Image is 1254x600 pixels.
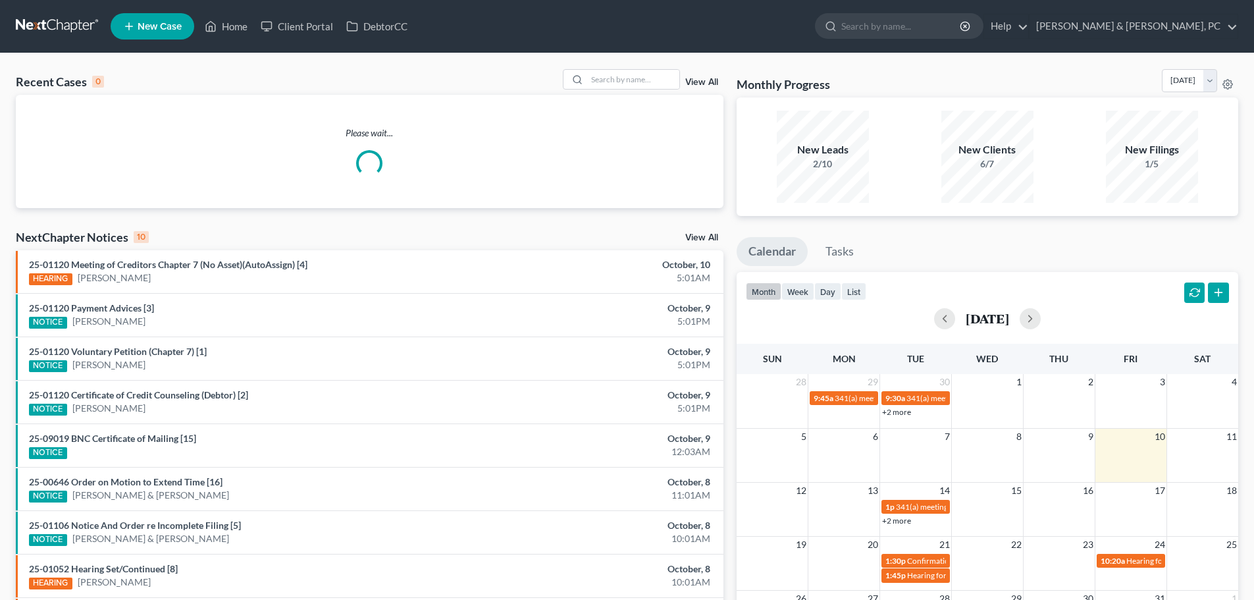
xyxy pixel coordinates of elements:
div: 10 [134,231,149,243]
div: 11:01AM [492,489,710,502]
span: 12 [795,483,808,499]
span: 1:45p [885,570,906,580]
a: 25-00646 Order on Motion to Extend Time [16] [29,476,222,487]
div: 10:01AM [492,532,710,545]
span: 14 [938,483,951,499]
span: Hearing for [PERSON_NAME] [1126,556,1229,566]
div: 5:01AM [492,271,710,285]
a: 25-01120 Voluntary Petition (Chapter 7) [1] [29,346,207,357]
div: October, 9 [492,432,710,445]
a: [PERSON_NAME] & [PERSON_NAME], PC [1030,14,1238,38]
span: 20 [866,537,879,553]
div: NOTICE [29,447,67,459]
span: 9 [1087,429,1095,445]
div: October, 8 [492,476,710,489]
a: [PERSON_NAME] & [PERSON_NAME] [72,489,229,502]
a: DebtorCC [340,14,414,38]
a: View All [685,233,718,242]
span: 341(a) meeting for [PERSON_NAME] & [PERSON_NAME] [906,393,1103,403]
a: +2 more [882,407,911,417]
a: View All [685,78,718,87]
span: 341(a) meeting for [PERSON_NAME] [896,502,1023,512]
a: 25-01106 Notice And Order re Incomplete Filing [5] [29,520,241,531]
span: 2 [1087,374,1095,390]
button: day [814,283,841,300]
span: 3 [1159,374,1166,390]
button: list [841,283,866,300]
span: 9:30a [885,393,905,403]
input: Search by name... [587,70,679,89]
div: Recent Cases [16,74,104,90]
span: 4 [1230,374,1238,390]
button: week [781,283,814,300]
div: October, 9 [492,389,710,402]
span: 8 [1015,429,1023,445]
span: 15 [1010,483,1023,499]
div: 1/5 [1106,157,1198,171]
span: Thu [1049,353,1068,364]
span: 30 [938,374,951,390]
a: [PERSON_NAME] [72,402,145,415]
div: 2/10 [777,157,869,171]
div: October, 8 [492,562,710,576]
div: 5:01PM [492,358,710,371]
div: NOTICE [29,317,67,329]
div: 5:01PM [492,402,710,415]
div: October, 9 [492,345,710,358]
a: [PERSON_NAME] [78,271,151,285]
span: 1p [885,502,895,512]
div: HEARING [29,578,72,589]
span: 10 [1153,429,1166,445]
input: Search by name... [841,14,962,38]
a: [PERSON_NAME] & [PERSON_NAME] [72,532,229,545]
span: 341(a) meeting for [PERSON_NAME] [835,393,962,403]
span: Wed [976,353,998,364]
a: Calendar [737,237,808,266]
a: [PERSON_NAME] [78,576,151,589]
span: 18 [1225,483,1238,499]
a: 25-09019 BNC Certificate of Mailing [15] [29,433,196,444]
div: NOTICE [29,360,67,372]
span: 13 [866,483,879,499]
span: New Case [138,22,182,32]
h3: Monthly Progress [737,76,830,92]
span: 17 [1153,483,1166,499]
div: NOTICE [29,404,67,416]
span: Fri [1124,353,1137,364]
span: 1 [1015,374,1023,390]
a: [PERSON_NAME] [72,315,145,328]
span: 24 [1153,537,1166,553]
div: NOTICE [29,534,67,546]
span: 22 [1010,537,1023,553]
span: 6 [872,429,879,445]
span: Sat [1194,353,1211,364]
span: 10:20a [1101,556,1125,566]
div: New Clients [941,142,1033,157]
span: Mon [833,353,856,364]
a: [PERSON_NAME] [72,358,145,371]
span: 23 [1082,537,1095,553]
a: 25-01120 Certificate of Credit Counseling (Debtor) [2] [29,389,248,400]
span: 7 [943,429,951,445]
h2: [DATE] [966,312,1009,325]
div: October, 8 [492,519,710,532]
span: Sun [763,353,782,364]
span: 29 [866,374,879,390]
span: 9:45a [814,393,833,403]
button: month [746,283,781,300]
span: Hearing for [PERSON_NAME] [907,570,1010,580]
div: 5:01PM [492,315,710,328]
a: Help [984,14,1028,38]
a: Client Portal [254,14,340,38]
span: 25 [1225,537,1238,553]
a: Home [198,14,254,38]
div: October, 9 [492,302,710,315]
a: 25-01120 Payment Advices [3] [29,302,154,314]
span: 21 [938,537,951,553]
p: Please wait... [16,126,723,140]
div: 0 [92,76,104,88]
span: 5 [800,429,808,445]
span: Confirmation hearing for [PERSON_NAME] [907,556,1057,566]
a: Tasks [814,237,866,266]
a: +2 more [882,516,911,526]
